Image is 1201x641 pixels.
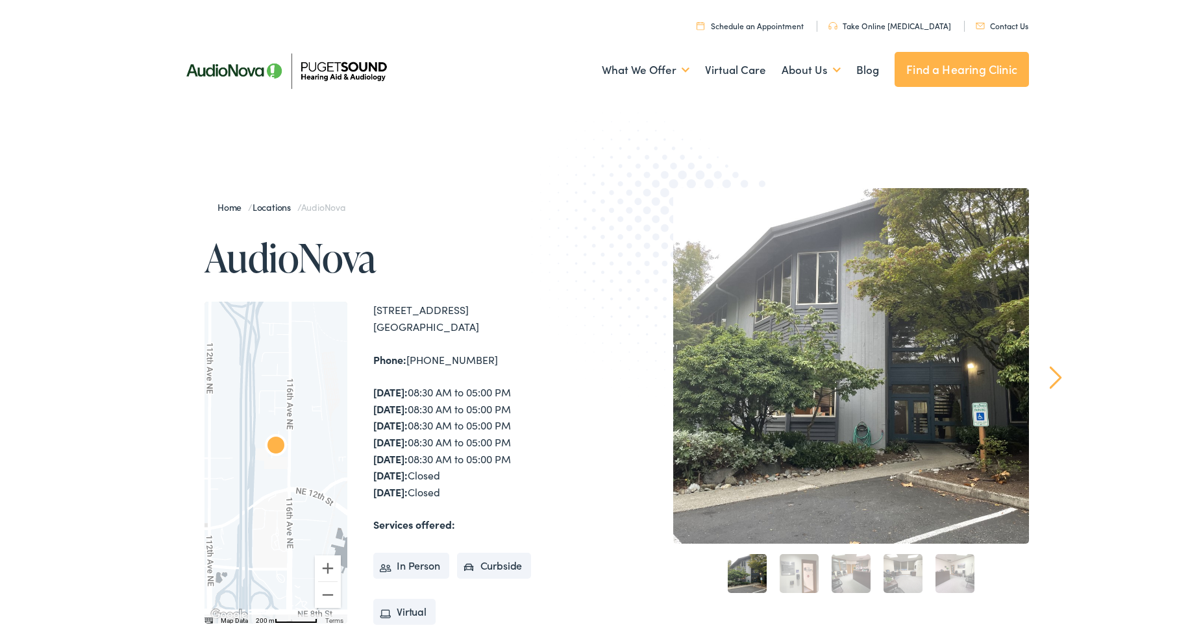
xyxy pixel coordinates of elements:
a: What We Offer [602,46,689,94]
a: Blog [856,46,879,94]
a: Virtual Care [705,46,766,94]
a: Locations [253,200,297,213]
span: AudioNova [301,200,345,213]
a: 2 [780,554,819,593]
img: utility icon [828,22,837,30]
li: In Person [373,553,449,579]
button: Zoom out [315,582,341,608]
strong: [DATE]: [373,435,408,449]
div: [STREET_ADDRESS] [GEOGRAPHIC_DATA] [373,302,600,335]
a: Schedule an Appointment [697,20,804,31]
button: Keyboard shortcuts [204,616,213,625]
button: Map Data [221,616,248,625]
a: 5 [935,554,974,593]
h1: AudioNova [204,236,600,279]
img: utility icon [697,21,704,30]
img: Google [208,607,251,623]
strong: [DATE]: [373,402,408,416]
a: Contact Us [976,20,1028,31]
button: Map Scale: 200 m per 62 pixels [252,614,321,623]
strong: Phone: [373,352,406,367]
img: utility icon [976,23,985,29]
strong: [DATE]: [373,452,408,466]
strong: Services offered: [373,517,455,531]
button: Zoom in [315,555,341,581]
a: 3 [832,554,871,593]
a: Open this area in Google Maps (opens a new window) [208,607,251,623]
a: Next [1050,366,1062,389]
span: 200 m [256,617,275,624]
span: / / [217,200,345,213]
a: Find a Hearing Clinic [895,52,1029,87]
div: 08:30 AM to 05:00 PM 08:30 AM to 05:00 PM 08:30 AM to 05:00 PM 08:30 AM to 05:00 PM 08:30 AM to 0... [373,384,600,500]
strong: [DATE]: [373,468,408,482]
a: Home [217,200,248,213]
div: [PHONE_NUMBER] [373,352,600,369]
li: Curbside [457,553,532,579]
strong: [DATE]: [373,385,408,399]
strong: [DATE]: [373,485,408,499]
a: About Us [782,46,841,94]
a: Take Online [MEDICAL_DATA] [828,20,951,31]
strong: [DATE]: [373,418,408,432]
a: Terms [325,617,343,624]
li: Virtual [373,599,436,625]
a: 4 [884,554,922,593]
div: AudioNova [260,431,291,463]
a: 1 [728,554,767,593]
